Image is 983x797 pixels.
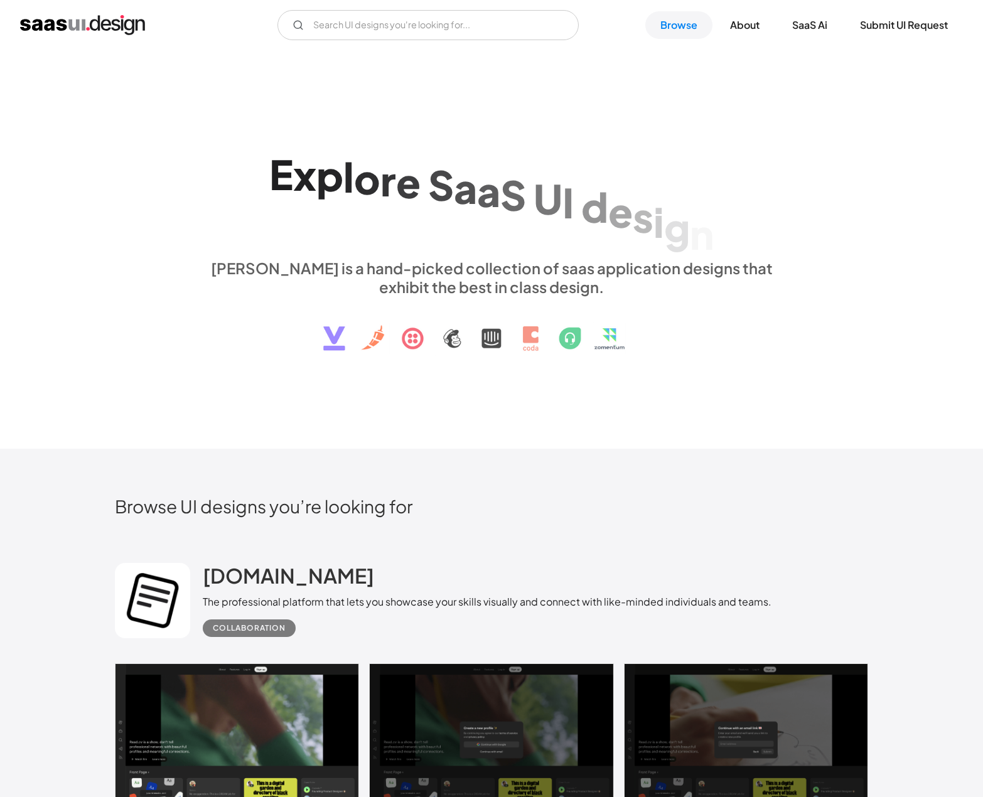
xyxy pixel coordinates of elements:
[653,198,664,247] div: i
[293,151,316,199] div: x
[115,495,868,517] h2: Browse UI designs you’re looking for
[203,594,771,609] div: The professional platform that lets you showcase your skills visually and connect with like-minde...
[777,11,842,39] a: SaaS Ai
[664,204,690,252] div: g
[354,154,380,203] div: o
[396,159,421,207] div: e
[343,153,354,201] div: l
[213,621,286,636] div: Collaboration
[454,164,477,212] div: a
[562,178,574,227] div: I
[581,183,608,232] div: d
[477,167,500,215] div: a
[301,296,682,361] img: text, icon, saas logo
[277,10,579,40] input: Search UI designs you're looking for...
[203,149,780,246] h1: Explore SaaS UI design patterns & interactions.
[500,171,526,219] div: S
[428,161,454,210] div: S
[633,193,653,241] div: s
[20,15,145,35] a: home
[277,10,579,40] form: Email Form
[203,259,780,296] div: [PERSON_NAME] is a hand-picked collection of saas application designs that exhibit the best in cl...
[316,151,343,200] div: p
[690,210,714,258] div: n
[203,563,374,588] h2: [DOMAIN_NAME]
[645,11,712,39] a: Browse
[534,174,562,223] div: U
[608,188,633,236] div: e
[203,563,374,594] a: [DOMAIN_NAME]
[845,11,963,39] a: Submit UI Request
[269,150,293,198] div: E
[715,11,775,39] a: About
[380,156,396,205] div: r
